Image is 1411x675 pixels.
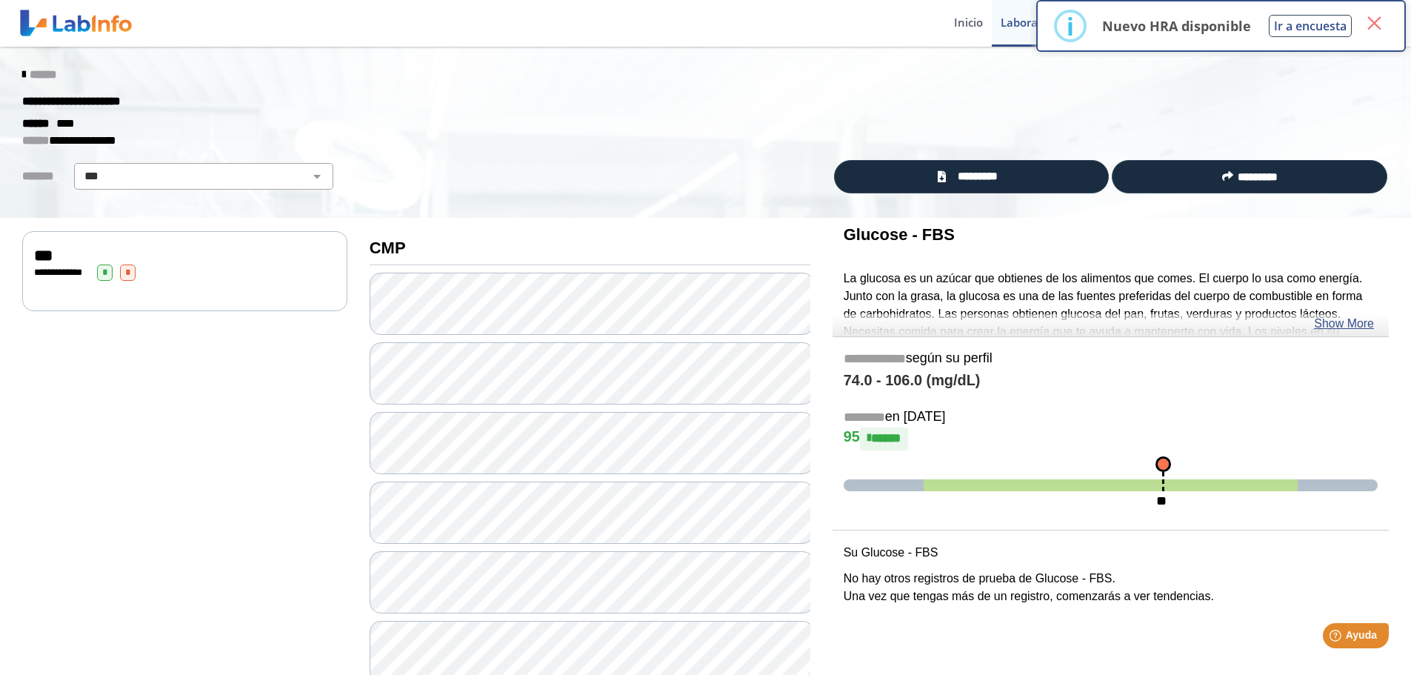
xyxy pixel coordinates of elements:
[1279,617,1395,659] iframe: Help widget launcher
[844,270,1378,376] p: La glucosa es un azúcar que obtienes de los alimentos que comes. El cuerpo lo usa como energía. J...
[844,570,1378,605] p: No hay otros registros de prueba de Glucose - FBS. Una vez que tengas más de un registro, comenza...
[844,428,1378,450] h4: 95
[844,372,1378,390] h4: 74.0 - 106.0 (mg/dL)
[1269,15,1352,37] button: Ir a encuesta
[844,544,1378,562] p: Su Glucose - FBS
[844,409,1378,426] h5: en [DATE]
[844,350,1378,368] h5: según su perfil
[1102,17,1251,35] p: Nuevo HRA disponible
[1361,10,1387,36] button: Close this dialog
[844,225,955,244] b: Glucose - FBS
[370,239,406,257] b: CMP
[1314,315,1374,333] a: Show More
[1067,13,1074,39] div: i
